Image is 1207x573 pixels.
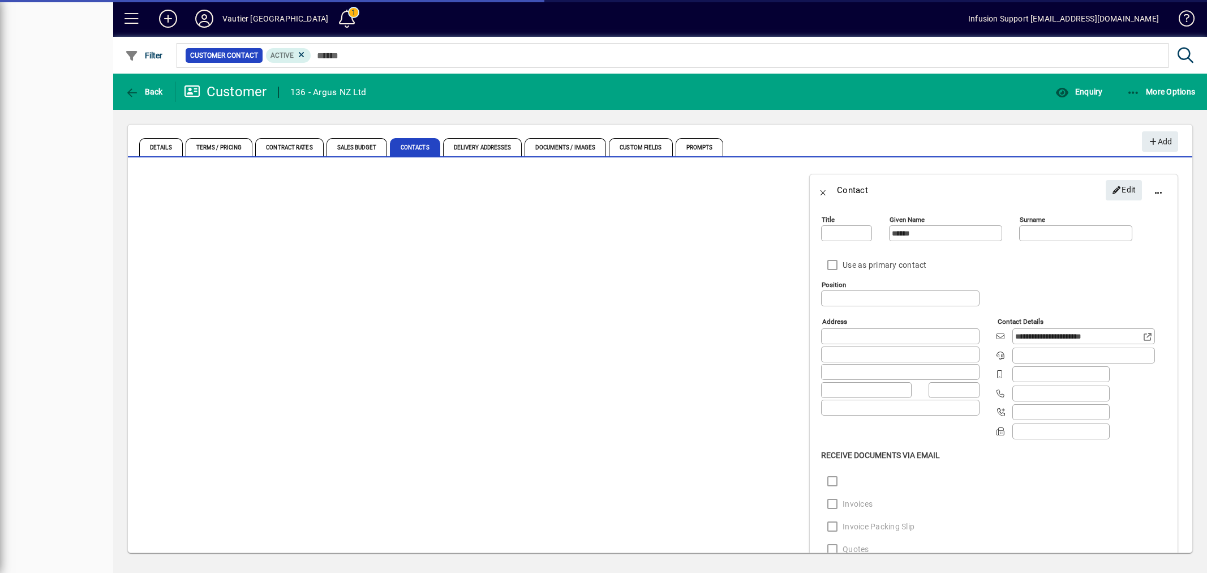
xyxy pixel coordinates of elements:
span: Prompts [676,138,724,156]
mat-chip: Activation Status: Active [266,48,311,63]
mat-label: Given name [890,216,925,224]
span: Filter [125,51,163,60]
span: Details [139,138,183,156]
mat-label: Title [822,216,835,224]
button: More Options [1124,82,1199,102]
span: More Options [1127,87,1196,96]
button: Edit [1106,180,1142,200]
button: Filter [122,45,166,66]
span: Delivery Addresses [443,138,522,156]
div: Infusion Support [EMAIL_ADDRESS][DOMAIN_NAME] [968,10,1159,28]
mat-label: Surname [1020,216,1045,224]
app-page-header-button: Back [113,82,175,102]
span: Enquiry [1055,87,1102,96]
span: Customer Contact [190,50,258,61]
span: Receive Documents Via Email [821,451,940,460]
a: Knowledge Base [1170,2,1193,39]
span: Active [270,52,294,59]
span: Custom Fields [609,138,672,156]
button: Profile [186,8,222,29]
mat-label: Position [822,281,846,289]
span: Documents / Images [525,138,606,156]
button: Back [122,82,166,102]
button: Add [1142,131,1178,152]
span: Edit [1112,181,1136,199]
span: Contract Rates [255,138,323,156]
span: Add [1148,132,1172,151]
span: Back [125,87,163,96]
button: Enquiry [1053,82,1105,102]
div: Contact [837,181,868,199]
button: Back [810,177,837,204]
button: More options [1145,177,1172,204]
span: Terms / Pricing [186,138,253,156]
div: Customer [184,83,267,101]
div: Vautier [GEOGRAPHIC_DATA] [222,10,328,28]
button: Add [150,8,186,29]
span: Contacts [390,138,440,156]
span: Sales Budget [327,138,387,156]
div: 136 - Argus NZ Ltd [290,83,367,101]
